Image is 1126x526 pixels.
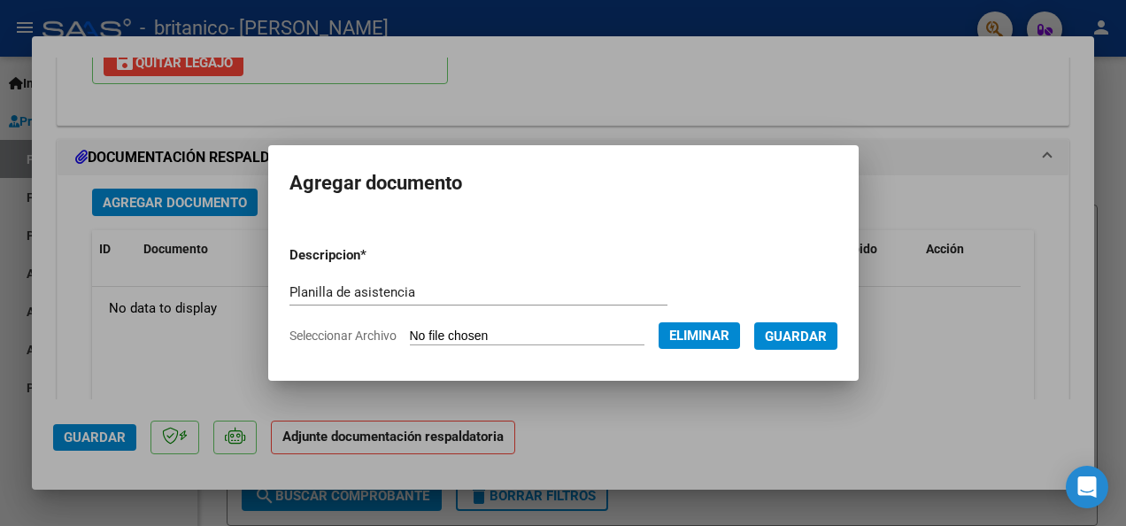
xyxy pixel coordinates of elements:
[669,328,729,344] span: Eliminar
[659,322,740,349] button: Eliminar
[765,329,827,344] span: Guardar
[1066,466,1108,508] div: Open Intercom Messenger
[289,329,397,343] span: Seleccionar Archivo
[754,322,837,350] button: Guardar
[289,245,454,266] p: Descripcion
[289,166,837,200] h2: Agregar documento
